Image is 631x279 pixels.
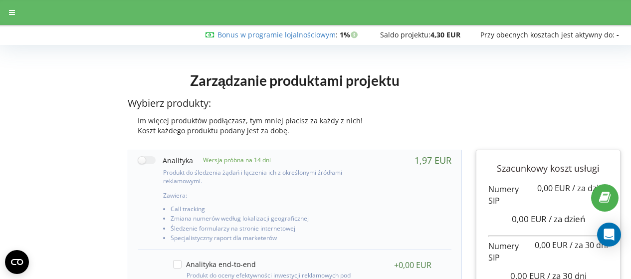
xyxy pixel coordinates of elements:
p: Produkt do śledzenia żądań i łączenia ich z określonymi źródłami reklamowymi. [163,168,358,185]
p: Wybierz produkty: [128,96,462,111]
span: / za 30 dni [570,240,608,251]
li: Specjalistyczny raport dla marketerów [171,235,358,244]
strong: 1% [340,30,360,39]
h1: Zarządzanie produktami projektu [128,71,462,89]
span: / za dzień [572,183,608,194]
div: 1,97 EUR [415,155,451,165]
strong: - [617,30,619,39]
span: / za dzień [549,213,585,225]
span: Przy obecnych kosztach jest aktywny do: [480,30,615,39]
p: Numery SIP [488,241,608,264]
div: Im więcej produktów podłączasz, tym mniej płacisz za każdy z nich! [128,116,462,126]
label: Analityka end-to-end [173,260,256,269]
p: Numery SIP [488,184,608,207]
p: Wersja próbna na 14 dni [193,156,271,164]
span: 0,00 EUR [537,183,570,194]
span: 0,00 EUR [512,213,547,225]
label: Analityka [138,155,193,166]
p: Szacunkowy koszt usługi [488,162,608,175]
span: 0,00 EUR [535,240,568,251]
li: Zmiana numerów według lokalizacji geograficznej [171,215,358,225]
a: Bonus w programie lojalnościowym [217,30,336,39]
span: Saldo projektu: [380,30,430,39]
button: Open CMP widget [5,250,29,274]
li: Call tracking [171,206,358,215]
div: Open Intercom Messenger [597,223,621,247]
div: +0,00 EUR [394,260,431,270]
p: Zawiera: [163,191,358,200]
div: Koszt każdego produktu podany jest za dobę. [128,126,462,136]
li: Śledzenie formularzy na stronie internetowej [171,225,358,235]
strong: 4,30 EUR [430,30,460,39]
span: : [217,30,338,39]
